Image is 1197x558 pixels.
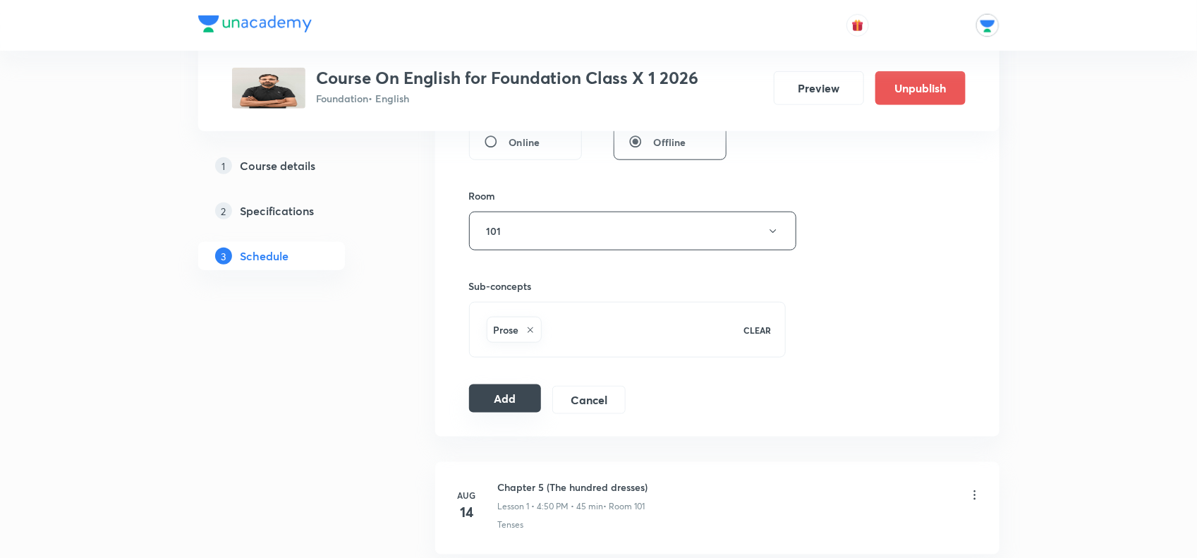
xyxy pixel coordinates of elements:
p: 1 [215,157,232,174]
h6: Sub-concepts [469,279,786,293]
button: Add [469,384,542,413]
button: 101 [469,212,796,250]
a: Company Logo [198,16,312,36]
h5: Course details [241,157,316,174]
a: 2Specifications [198,197,390,225]
h3: Course On English for Foundation Class X 1 2026 [317,68,699,88]
p: CLEAR [743,324,771,336]
button: Unpublish [875,71,966,105]
p: Lesson 1 • 4:50 PM • 45 min [498,500,604,513]
span: Online [509,135,540,150]
p: 2 [215,202,232,219]
h5: Specifications [241,202,315,219]
button: Cancel [552,386,625,414]
img: 2ef3f2e62eb44f2e8d6c4a26f95c3afe.jpg [232,68,305,109]
span: Offline [654,135,686,150]
img: Company Logo [198,16,312,32]
p: • Room 101 [604,500,645,513]
h6: Room [469,188,496,203]
h4: 14 [453,502,481,523]
h6: Chapter 5 (The hundred dresses) [498,480,648,495]
h5: Schedule [241,248,289,265]
p: Foundation • English [317,91,699,106]
img: Unacademy Jodhpur [976,13,999,37]
a: 1Course details [198,152,390,180]
p: 3 [215,248,232,265]
p: Tenses [498,518,524,531]
h6: Prose [494,322,519,337]
img: avatar [851,19,864,32]
button: avatar [846,14,869,37]
h6: Aug [453,489,481,502]
button: Preview [774,71,864,105]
